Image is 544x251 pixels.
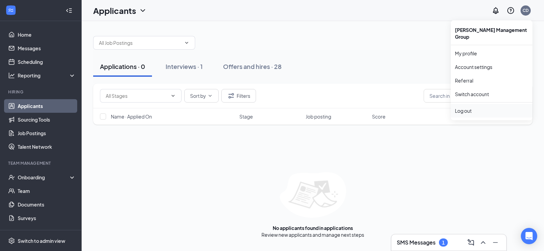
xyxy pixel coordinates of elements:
svg: Filter [227,92,235,100]
div: Switch to admin view [18,237,65,244]
a: My profile [455,50,528,57]
span: Name · Applied On [111,113,152,120]
a: Sourcing Tools [18,113,76,126]
span: Job posting [306,113,331,120]
div: Onboarding [18,174,70,181]
svg: ChevronUp [479,238,487,247]
a: Surveys [18,211,76,225]
input: Search in applications [424,89,526,103]
span: Sort by [190,93,206,98]
svg: QuestionInfo [507,6,515,15]
button: Sort byChevronDown [184,89,219,103]
a: Scheduling [18,55,76,69]
div: CD [523,7,529,13]
svg: ComposeMessage [467,238,475,247]
h1: Applicants [93,5,136,16]
button: ChevronUp [478,237,489,248]
a: Messages [18,41,76,55]
div: 1 [442,240,445,246]
div: Team Management [8,160,74,166]
svg: UserCheck [8,174,15,181]
div: Log out [455,107,528,114]
a: Referral [455,77,528,84]
svg: ChevronDown [139,6,147,15]
h3: SMS Messages [397,239,436,246]
div: Interviews · 1 [166,62,203,71]
a: Documents [18,198,76,211]
div: No applicants found in applications [273,225,353,231]
svg: ChevronDown [207,93,213,98]
svg: WorkstreamLogo [7,7,14,14]
img: empty-state [280,172,346,218]
svg: Collapse [66,7,72,14]
svg: ChevronDown [184,40,189,46]
button: Minimize [490,237,501,248]
div: Open Intercom Messenger [521,228,537,244]
a: Account settings [455,64,528,70]
svg: Analysis [8,72,15,79]
a: Job Postings [18,126,76,140]
a: Switch account [455,91,489,97]
a: Home [18,28,76,41]
a: Team [18,184,76,198]
input: All Job Postings [99,39,181,47]
div: Hiring [8,89,74,95]
div: Reporting [18,72,76,79]
div: Offers and hires · 28 [223,62,282,71]
span: Stage [239,113,253,120]
div: [PERSON_NAME] Management Group [451,23,532,43]
button: ComposeMessage [465,237,476,248]
div: Review new applicants and manage next steps [261,231,364,238]
svg: ChevronDown [170,93,176,98]
svg: Settings [8,237,15,244]
svg: Notifications [492,6,500,15]
span: Score [372,113,386,120]
a: Talent Network [18,140,76,154]
button: Filter Filters [221,89,256,103]
a: Applicants [18,99,76,113]
div: Applications · 0 [100,62,145,71]
input: All Stages [106,92,168,100]
svg: Minimize [491,238,499,247]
